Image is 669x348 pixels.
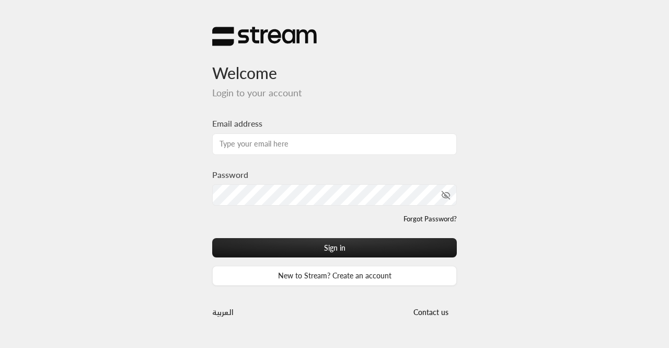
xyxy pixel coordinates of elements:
button: Contact us [405,302,457,322]
h3: Welcome [212,47,457,83]
a: Contact us [405,308,457,317]
h5: Login to your account [212,87,457,99]
img: Stream Logo [212,26,317,47]
a: العربية [212,302,234,322]
button: toggle password visibility [437,186,455,204]
label: Email address [212,117,262,130]
a: New to Stream? Create an account [212,266,457,285]
button: Sign in [212,238,457,257]
label: Password [212,169,248,181]
input: Type your email here [212,133,457,155]
a: Forgot Password? [403,214,457,224]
